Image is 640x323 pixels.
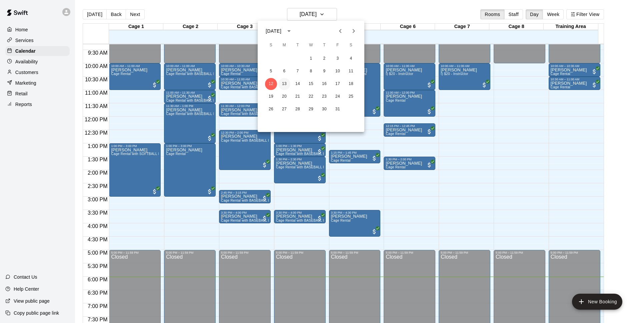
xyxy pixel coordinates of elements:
[305,91,317,103] button: 22
[332,39,344,52] span: Friday
[347,24,360,38] button: Next month
[305,53,317,65] button: 1
[332,53,344,65] button: 3
[345,53,357,65] button: 4
[305,78,317,90] button: 15
[318,103,330,115] button: 30
[332,65,344,77] button: 10
[332,103,344,115] button: 31
[318,65,330,77] button: 9
[278,103,290,115] button: 27
[334,24,347,38] button: Previous month
[332,78,344,90] button: 17
[345,78,357,90] button: 18
[318,39,330,52] span: Thursday
[292,103,304,115] button: 28
[278,65,290,77] button: 6
[305,39,317,52] span: Wednesday
[292,39,304,52] span: Tuesday
[265,91,277,103] button: 19
[265,39,277,52] span: Sunday
[345,39,357,52] span: Saturday
[332,91,344,103] button: 24
[265,103,277,115] button: 26
[292,78,304,90] button: 14
[266,28,281,35] div: [DATE]
[278,91,290,103] button: 20
[318,53,330,65] button: 2
[345,91,357,103] button: 25
[278,78,290,90] button: 13
[278,39,290,52] span: Monday
[283,25,295,37] button: calendar view is open, switch to year view
[305,103,317,115] button: 29
[318,78,330,90] button: 16
[318,91,330,103] button: 23
[345,65,357,77] button: 11
[292,65,304,77] button: 7
[265,65,277,77] button: 5
[265,78,277,90] button: 12
[305,65,317,77] button: 8
[292,91,304,103] button: 21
